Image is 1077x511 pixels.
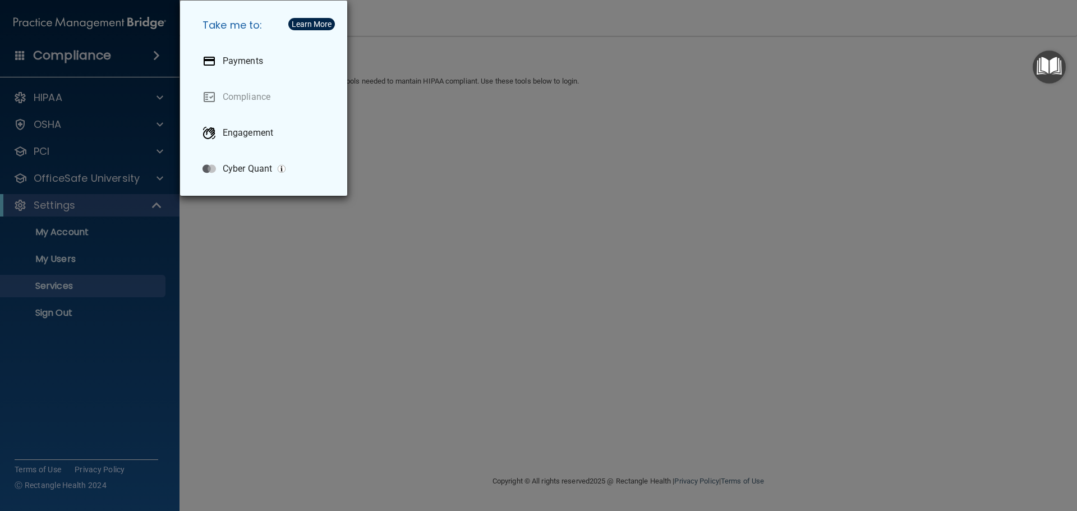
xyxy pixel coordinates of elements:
[194,10,338,41] h5: Take me to:
[288,18,335,30] button: Learn More
[194,45,338,77] a: Payments
[292,20,332,28] div: Learn More
[1033,50,1066,84] button: Open Resource Center
[223,56,263,67] p: Payments
[194,81,338,113] a: Compliance
[223,163,272,174] p: Cyber Quant
[194,117,338,149] a: Engagement
[223,127,273,139] p: Engagement
[194,153,338,185] a: Cyber Quant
